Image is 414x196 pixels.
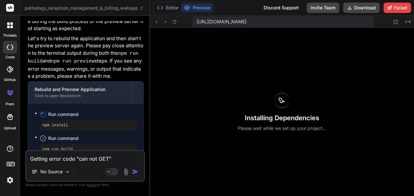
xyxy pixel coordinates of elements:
p: Let's try to rebuild the application and then start the preview server again. Please pay close at... [28,35,144,80]
label: Upload [4,125,16,131]
code: npm run preview [51,59,94,64]
button: Download [343,3,380,13]
label: GitHub [4,77,16,83]
span: Run command [48,135,137,142]
label: threads [3,33,17,38]
button: Editor [154,3,181,12]
h3: Installing Dependencies [238,113,326,122]
span: Run command [48,111,137,118]
span: privacy [87,183,98,187]
button: Preview [181,3,213,12]
pre: npm install [42,123,134,128]
button: Rebuild and Preview ApplicationClick to open Workbench [28,82,133,103]
button: Failed [384,3,411,13]
p: Please wait while we set up your project... [238,125,326,132]
span: [URL][DOMAIN_NAME] [197,18,246,25]
img: icon [132,168,139,175]
img: Pick Models [65,169,70,175]
button: Invite Team [307,3,339,13]
label: code [5,54,15,60]
span: pathology_reception_management_&_billing_webapp [25,5,144,11]
div: Click to open Workbench [35,93,126,98]
div: Rebuild and Preview Application [35,86,126,93]
label: prem [5,101,14,107]
pre: npm run build [42,147,134,152]
img: settings [5,175,16,186]
div: Discord Support [260,3,303,13]
p: No Source [40,168,63,175]
img: attachment [122,168,130,176]
p: Always double-check its answers. Your in Bind [25,182,145,188]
